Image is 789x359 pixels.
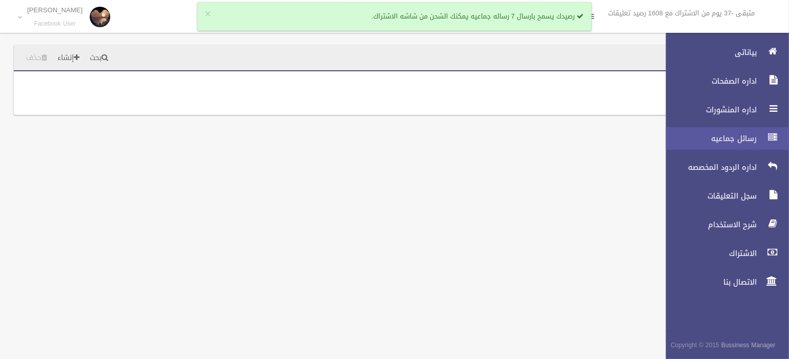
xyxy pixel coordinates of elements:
a: اداره المنشورات [657,98,789,121]
a: بياناتى [657,41,789,64]
p: [PERSON_NAME] [27,6,83,14]
span: رسائل جماعيه [657,133,760,144]
button: × [205,9,211,19]
a: إنشاء [53,49,84,68]
a: الاشتراك [657,242,789,265]
span: سجل التعليقات [657,191,760,201]
a: بحث [86,49,112,68]
div: رصيدك يسمح بارسال 7 رساله جماعيه يمكنك الشحن من شاشه الاشتراك. [197,2,592,31]
span: الاتصال بنا [657,277,760,287]
span: اداره الصفحات [657,76,760,86]
span: بياناتى [657,47,760,57]
span: اداره المنشورات [657,105,760,115]
a: الاتصال بنا [657,271,789,293]
a: شرح الاستخدام [657,213,789,236]
a: اداره الردود المخصصه [657,156,789,178]
span: الاشتراك [657,248,760,258]
span: شرح الاستخدام [657,220,760,230]
a: سجل التعليقات [657,185,789,207]
span: اداره الردود المخصصه [657,162,760,172]
strong: Bussiness Manager [721,340,776,351]
a: رسائل جماعيه [657,127,789,150]
span: Copyright © 2015 [671,340,719,351]
small: Facebook User [27,20,83,28]
a: اداره الصفحات [657,70,789,92]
